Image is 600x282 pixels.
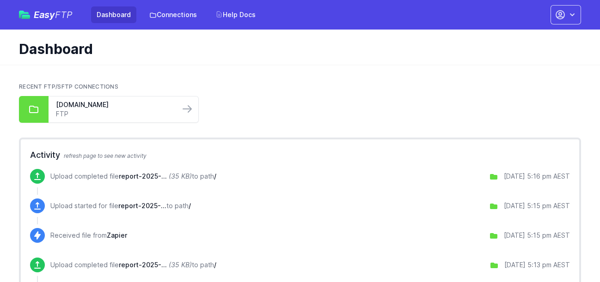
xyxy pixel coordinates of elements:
div: [DATE] 5:15 pm AEST [504,231,570,240]
a: [DOMAIN_NAME] [56,100,172,109]
span: refresh page to see new activity [64,152,147,159]
span: FTP [55,9,73,20]
h2: Activity [30,149,570,162]
p: Upload completed file to path [50,172,216,181]
a: FTP [56,109,172,119]
span: Easy [34,10,73,19]
h1: Dashboard [19,41,574,57]
a: Dashboard [91,6,136,23]
h2: Recent FTP/SFTP Connections [19,83,581,90]
img: easyftp_logo.png [19,11,30,19]
div: [DATE] 5:13 pm AEST [504,260,570,270]
span: report-2025-8-11.csv [118,202,166,210]
span: report-2025-8-11.csv [119,172,167,180]
span: / [189,202,191,210]
span: report-2025-8-10.csv [119,261,167,269]
div: [DATE] 5:15 pm AEST [504,201,570,210]
span: / [214,261,216,269]
div: [DATE] 5:16 pm AEST [504,172,570,181]
a: EasyFTP [19,10,73,19]
span: / [214,172,216,180]
i: (35 KB) [169,172,192,180]
a: Connections [144,6,202,23]
a: Help Docs [210,6,261,23]
p: Upload completed file to path [50,260,216,270]
span: Zapier [107,231,127,239]
p: Received file from [50,231,127,240]
i: (35 KB) [169,261,192,269]
p: Upload started for file to path [50,201,191,210]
